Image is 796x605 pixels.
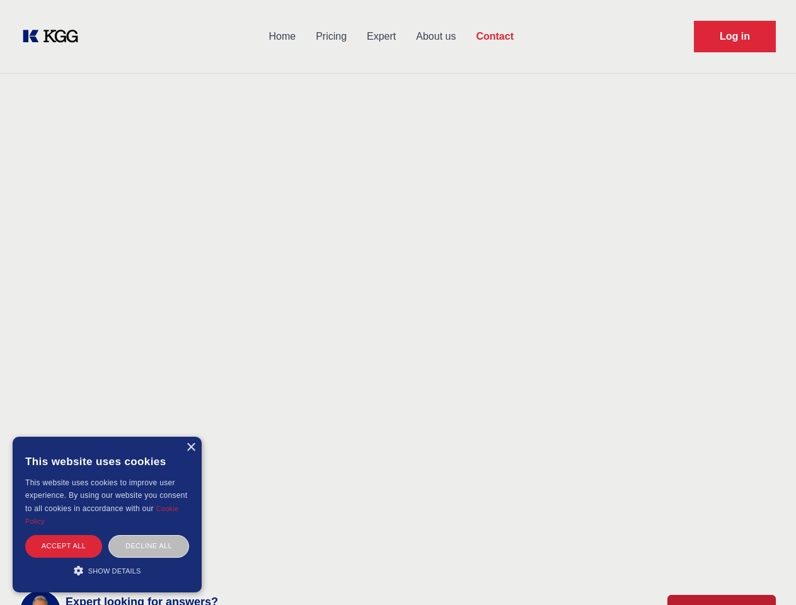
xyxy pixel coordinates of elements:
[73,379,164,395] a: [PHONE_NUMBER]
[258,20,306,53] a: Home
[335,223,513,236] label: First Name*
[533,367,711,379] label: Organization*
[609,512,671,523] a: Cookie Policy
[335,367,513,379] label: Phone Number*
[186,443,195,452] div: Close
[371,510,674,526] p: By selecting this, you agree to the and .
[25,446,189,476] div: This website uses cookies
[25,505,179,525] a: Cookie Policy
[15,168,781,183] p: Any questions or remarks? Just write us a message and we will get back to you as soon as possible!
[335,423,711,436] label: Message
[25,564,189,577] div: Show details
[50,268,297,291] h2: Contact Information
[335,544,711,575] button: Let's talk
[524,512,587,523] a: Privacy Policy
[371,338,427,350] div: I am an expert
[50,334,297,349] p: [PERSON_NAME][STREET_ADDRESS],
[50,349,297,364] p: [GEOGRAPHIC_DATA], [GEOGRAPHIC_DATA]
[733,544,796,605] iframe: Chat Widget
[88,567,141,575] span: Show details
[335,280,711,292] label: Email*
[20,26,88,47] a: KOL Knowledge Platform: Talk to Key External Experts (KEE)
[50,299,297,314] p: We would love to hear from you.
[73,402,244,417] a: [EMAIL_ADDRESS][DOMAIN_NAME]
[357,20,406,53] a: Expert
[406,20,466,53] a: About us
[694,21,776,52] a: Request Demo
[533,223,711,236] label: Last Name*
[466,20,524,53] a: Contact
[108,535,189,557] div: Decline all
[25,478,187,513] span: This website uses cookies to improve user experience. By using our website you consent to all coo...
[25,535,102,557] div: Accept all
[15,132,781,158] h2: Contact
[50,425,176,440] a: @knowledgegategroup
[306,20,357,53] a: Pricing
